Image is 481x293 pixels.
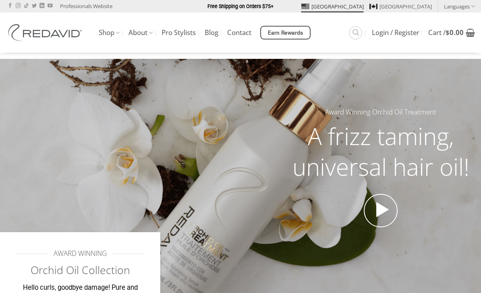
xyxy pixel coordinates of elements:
a: Follow on YouTube [48,3,52,9]
a: Follow on TikTok [24,3,29,9]
span: Earn Rewards [268,29,303,37]
span: Login / Register [372,29,419,36]
a: About [129,25,153,41]
a: Languages [444,0,475,12]
a: Open video in lightbox [364,194,398,228]
a: Login / Register [372,25,419,40]
a: Pro Stylists [162,25,196,40]
strong: Free Shipping on Orders $75+ [207,3,274,9]
a: Earn Rewards [260,26,311,39]
span: $ [446,28,450,37]
span: AWARD WINNING [54,248,107,259]
a: Follow on Instagram [16,3,21,9]
a: Follow on Twitter [32,3,37,9]
a: Blog [205,25,218,40]
h5: Award Winning Orchid Oil Treatment [287,107,475,118]
a: View cart [428,24,475,42]
img: REDAVID Salon Products | United States [6,24,87,41]
a: Contact [227,25,251,40]
a: [GEOGRAPHIC_DATA] [369,0,432,12]
a: Search [349,26,362,39]
a: Shop [99,25,120,41]
a: Follow on LinkedIn [39,3,44,9]
span: Cart / [428,29,464,36]
h2: A frizz taming, universal hair oil! [287,121,475,182]
bdi: 0.00 [446,28,464,37]
a: [GEOGRAPHIC_DATA] [301,0,364,12]
h2: Orchid Oil Collection [16,263,144,277]
a: Follow on Facebook [8,3,12,9]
